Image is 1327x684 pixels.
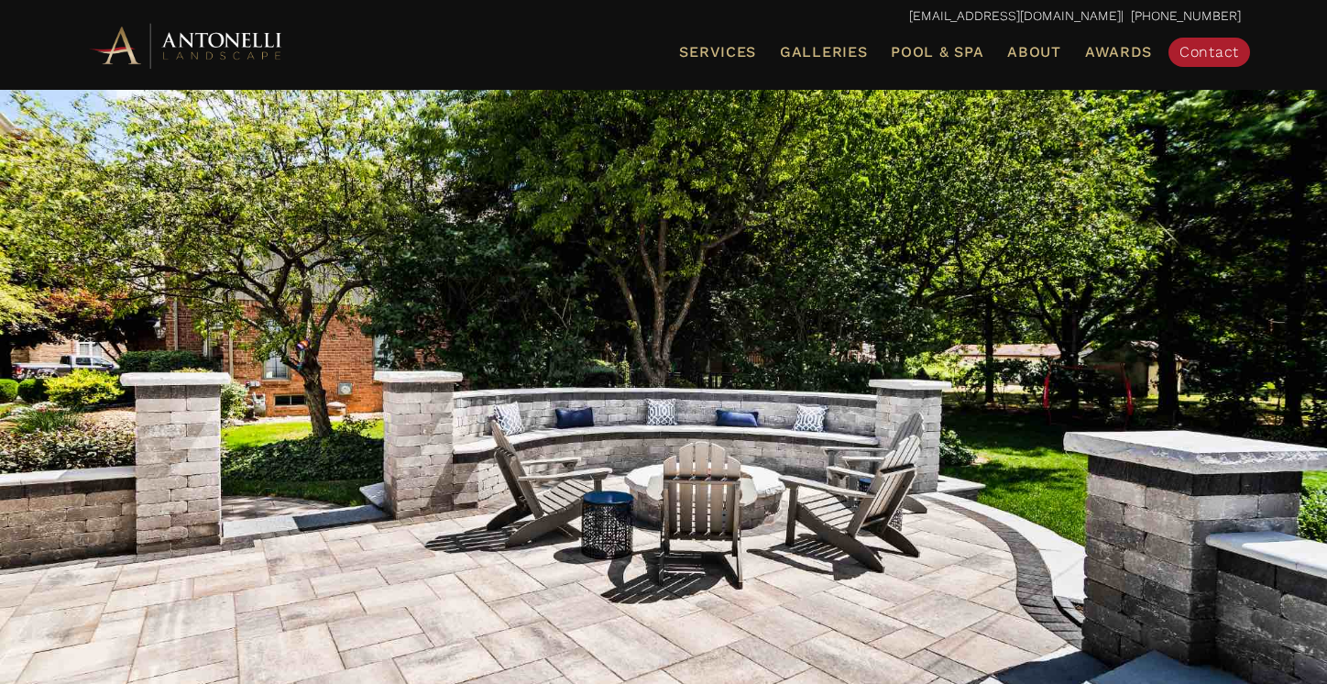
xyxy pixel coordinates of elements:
[1168,38,1250,67] a: Contact
[891,43,983,61] span: Pool & Spa
[86,20,288,71] img: Antonelli Horizontal Logo
[679,45,756,60] span: Services
[1007,45,1061,60] span: About
[883,40,991,64] a: Pool & Spa
[909,8,1121,23] a: [EMAIL_ADDRESS][DOMAIN_NAME]
[1000,40,1069,64] a: About
[86,5,1241,28] p: | [PHONE_NUMBER]
[773,40,874,64] a: Galleries
[672,40,763,64] a: Services
[780,43,867,61] span: Galleries
[1085,43,1152,61] span: Awards
[1179,43,1239,61] span: Contact
[1078,40,1159,64] a: Awards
